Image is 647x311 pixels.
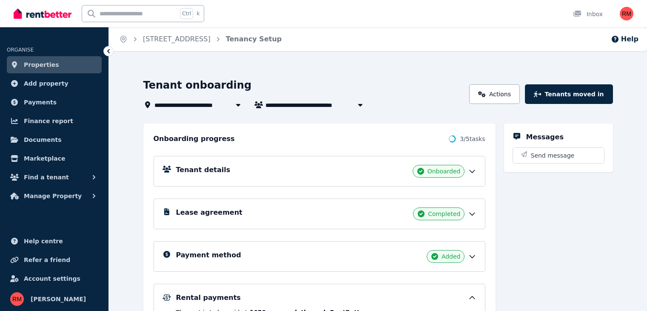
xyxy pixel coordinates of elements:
[24,78,68,89] span: Add property
[531,151,575,160] span: Send message
[7,112,102,130] a: Finance report
[7,94,102,111] a: Payments
[7,233,102,250] a: Help centre
[143,78,252,92] h1: Tenant onboarding
[176,165,231,175] h5: Tenant details
[24,60,59,70] span: Properties
[7,47,34,53] span: ORGANISE
[428,210,460,218] span: Completed
[176,293,241,303] h5: Rental payments
[526,132,564,142] h5: Messages
[7,187,102,204] button: Manage Property
[573,10,603,18] div: Inbox
[143,35,211,43] a: [STREET_ADDRESS]
[7,75,102,92] a: Add property
[7,56,102,73] a: Properties
[525,84,613,104] button: Tenants moved in
[24,191,82,201] span: Manage Property
[24,135,62,145] span: Documents
[618,282,638,302] iframe: Intercom live chat
[24,172,69,182] span: Find a tenant
[7,131,102,148] a: Documents
[7,150,102,167] a: Marketplace
[469,84,520,104] a: Actions
[109,27,292,51] nav: Breadcrumb
[176,250,241,260] h5: Payment method
[24,153,65,164] span: Marketplace
[7,270,102,287] a: Account settings
[7,251,102,268] a: Refer a friend
[180,8,193,19] span: Ctrl
[31,294,86,304] span: [PERSON_NAME]
[513,148,604,163] button: Send message
[460,135,485,143] span: 3 / 5 tasks
[24,236,63,246] span: Help centre
[611,34,638,44] button: Help
[7,169,102,186] button: Find a tenant
[620,7,633,20] img: Rita Manoshina
[24,116,73,126] span: Finance report
[226,34,282,44] span: Tenancy Setup
[162,294,171,301] img: Rental Payments
[428,167,461,176] span: Onboarded
[10,292,24,306] img: Rita Manoshina
[14,7,71,20] img: RentBetter
[24,274,80,284] span: Account settings
[24,97,57,107] span: Payments
[442,252,461,261] span: Added
[154,134,235,144] h2: Onboarding progress
[197,10,200,17] span: k
[24,255,70,265] span: Refer a friend
[176,207,242,218] h5: Lease agreement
